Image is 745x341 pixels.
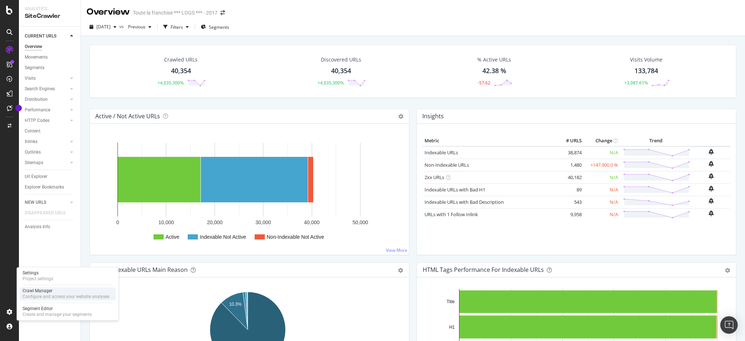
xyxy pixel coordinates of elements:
div: 133,784 [634,66,658,76]
a: DISAPPEARED URLS [25,209,73,217]
div: Overview [25,43,42,51]
div: gear [398,268,403,273]
td: +147,900.0 % [583,159,620,171]
td: 543 [554,196,583,208]
a: CURRENT URLS [25,32,68,40]
td: N/A [583,183,620,196]
button: [DATE] [87,21,119,33]
text: 40,000 [304,219,320,225]
td: N/A [583,208,620,221]
div: arrow-right-arrow-left [220,10,225,15]
div: Segment Editor [23,306,92,312]
a: Outlinks [25,148,68,156]
text: 10.3% [229,302,242,307]
div: CURRENT URLS [25,32,56,40]
a: 2xx URLs [425,174,444,181]
text: 30,000 [255,219,271,225]
div: Configure and access your website analyses [23,294,109,300]
div: SiteCrawler [25,12,75,20]
span: Segments [209,24,229,30]
td: 9,958 [554,208,583,221]
div: Analysis Info [25,223,50,231]
a: Performance [25,106,68,114]
div: Distribution [25,96,48,103]
div: Non-Indexable URLs Main Reason [96,266,188,273]
div: Project settings [23,276,53,282]
text: Active [166,234,179,240]
div: Explorer Bookmarks [25,183,64,191]
div: +4,035,300% [158,80,184,86]
th: # URLS [554,135,583,146]
td: 38,874 [554,146,583,159]
a: NEW URLS [25,199,68,206]
td: N/A [583,146,620,159]
th: Change [583,135,620,146]
div: bell-plus [709,198,714,204]
a: Analysis Info [25,223,75,231]
div: gear [725,268,730,273]
h4: Insights [422,111,444,121]
a: Indexable URLs with Bad H1 [425,186,485,193]
text: Non-Indexable Not Active [267,234,324,240]
button: Segments [198,21,232,33]
a: Indexable URLs [425,149,458,156]
div: -57.62 [478,80,490,86]
a: HTTP Codes [25,117,68,124]
div: bell-plus [709,161,714,167]
div: Search Engines [25,85,55,93]
div: bell-plus [709,173,714,179]
div: % Active URLs [477,56,511,63]
text: Indexable Not Active [200,234,246,240]
text: Title [447,299,455,304]
div: +3,087.61% [624,80,648,86]
td: N/A [583,196,620,208]
div: Settings [23,270,53,276]
div: 42.38 % [482,66,506,76]
div: 40,354 [171,66,191,76]
a: Url Explorer [25,173,75,181]
div: HTML Tags Performance for Indexable URLs [423,266,544,273]
div: Crawl Manager [23,288,109,294]
div: bell-plus [709,210,714,216]
div: Sitemaps [25,159,43,167]
span: Previous [125,24,146,30]
a: URLs with 1 Follow Inlink [425,211,478,218]
td: N/A [583,171,620,183]
div: Filters [171,24,183,30]
div: Discovered URLs [321,56,361,63]
div: Open Intercom Messenger [720,316,738,334]
svg: A chart. [96,135,399,249]
a: Inlinks [25,138,68,146]
button: Filters [160,21,192,33]
div: bell-plus [709,186,714,191]
a: Visits [25,75,68,82]
text: 0 [116,219,119,225]
div: Crawled URLs [164,56,198,63]
span: vs [119,23,125,29]
th: Trend [620,135,692,146]
a: Segments [25,64,75,72]
td: 89 [554,183,583,196]
a: Segment EditorCreate and manage your segments [20,305,116,318]
div: bell-plus [709,149,714,155]
div: 40,354 [331,66,351,76]
a: Sitemaps [25,159,68,167]
div: Visits Volume [630,56,662,63]
text: H1 [449,325,455,330]
div: Content [25,127,40,135]
a: Overview [25,43,75,51]
div: Toute la franchise *** LOGS *** - 2017 [133,9,218,16]
a: Non-Indexable URLs [425,162,469,168]
div: Visits [25,75,36,82]
text: 50,000 [352,219,368,225]
div: Performance [25,106,50,114]
a: View More [386,247,407,253]
div: NEW URLS [25,199,46,206]
div: Inlinks [25,138,37,146]
a: Movements [25,53,75,61]
text: 10,000 [158,219,174,225]
td: 40,182 [554,171,583,183]
button: Previous [125,21,154,33]
div: HTTP Codes [25,117,49,124]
